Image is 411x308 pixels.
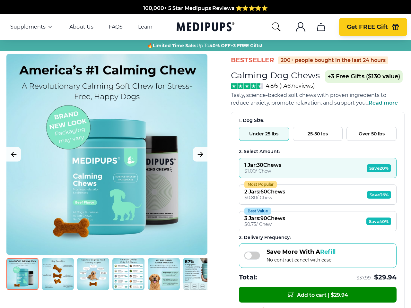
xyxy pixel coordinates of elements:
span: Total: [239,273,257,282]
span: Save 36% [367,191,391,199]
span: $ 37.99 [356,275,371,281]
span: 4.8/5 ( 1,467 reviews) [266,83,315,89]
button: Best Value3 Jars:90Chews$0.75/ ChewSave40% [239,211,397,231]
div: $ 0.80 / Chew [244,195,285,201]
button: Previous Image [6,147,21,162]
img: Calming Dog Chews | Natural Dog Supplements [42,258,74,290]
span: Get FREE Gift [347,23,388,31]
button: Under 25 lbs [239,127,289,141]
span: Save More With A [267,248,336,255]
span: cancel with ease [294,257,331,263]
div: 2. Select Amount: [239,149,397,155]
div: 2 Jars : 60 Chews [244,189,285,195]
span: Save 20% [367,164,391,172]
img: Calming Dog Chews | Natural Dog Supplements [112,258,144,290]
h1: Calming Dog Chews [231,70,320,81]
a: FAQS [109,24,123,30]
span: ... [366,100,398,106]
a: Medipups [177,21,234,34]
img: Calming Dog Chews | Natural Dog Supplements [77,258,109,290]
span: reduce anxiety, promote relaxation, and support you [231,100,366,106]
span: Read more [369,100,398,106]
span: Supplements [10,24,46,30]
img: Calming Dog Chews | Natural Dog Supplements [183,258,215,290]
button: Next Image [193,147,207,162]
button: Over 50 lbs [346,127,397,141]
div: Most Popular [244,181,277,188]
span: No contract, [267,257,336,263]
span: Add to cart | $ 29.94 [288,291,348,298]
button: search [271,22,281,32]
button: 25-50 lbs [293,127,343,141]
div: 1. Dog Size: [239,117,397,124]
span: Refill [320,248,336,255]
span: Made In The [GEOGRAPHIC_DATA] from domestic & globally sourced ingredients [99,6,312,12]
img: Stars - 4.8 [231,83,263,89]
span: Tasty, science-backed soft chews with proven ingredients to [231,92,386,98]
button: 1 Jar:30Chews$1.00/ ChewSave20% [239,158,397,178]
span: BestSeller [231,56,274,64]
div: $ 0.75 / Chew [244,221,285,227]
div: 1 Jar : 30 Chews [244,162,281,168]
button: Get FREE Gift [339,18,407,36]
button: Add to cart | $29.94 [239,287,397,303]
button: Most Popular2 Jars:60Chews$0.80/ ChewSave36% [239,184,397,205]
span: 🔥 Up To + [147,42,262,49]
span: $ 29.94 [374,273,397,282]
div: Best Value [244,208,271,215]
div: 3 Jars : 90 Chews [244,215,285,221]
a: About Us [69,24,93,30]
button: account [293,19,308,35]
div: $ 1.00 / Chew [244,168,281,174]
button: cart [313,19,329,35]
div: 200+ people bought in the last 24 hours [278,56,388,64]
span: 2 . Delivery Frequency: [239,235,291,240]
button: Supplements [10,23,54,31]
img: Calming Dog Chews | Natural Dog Supplements [148,258,180,290]
span: Save 40% [366,218,391,225]
span: +3 Free Gifts ($130 value) [325,70,403,83]
img: Calming Dog Chews | Natural Dog Supplements [6,258,39,290]
a: Learn [138,24,153,30]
